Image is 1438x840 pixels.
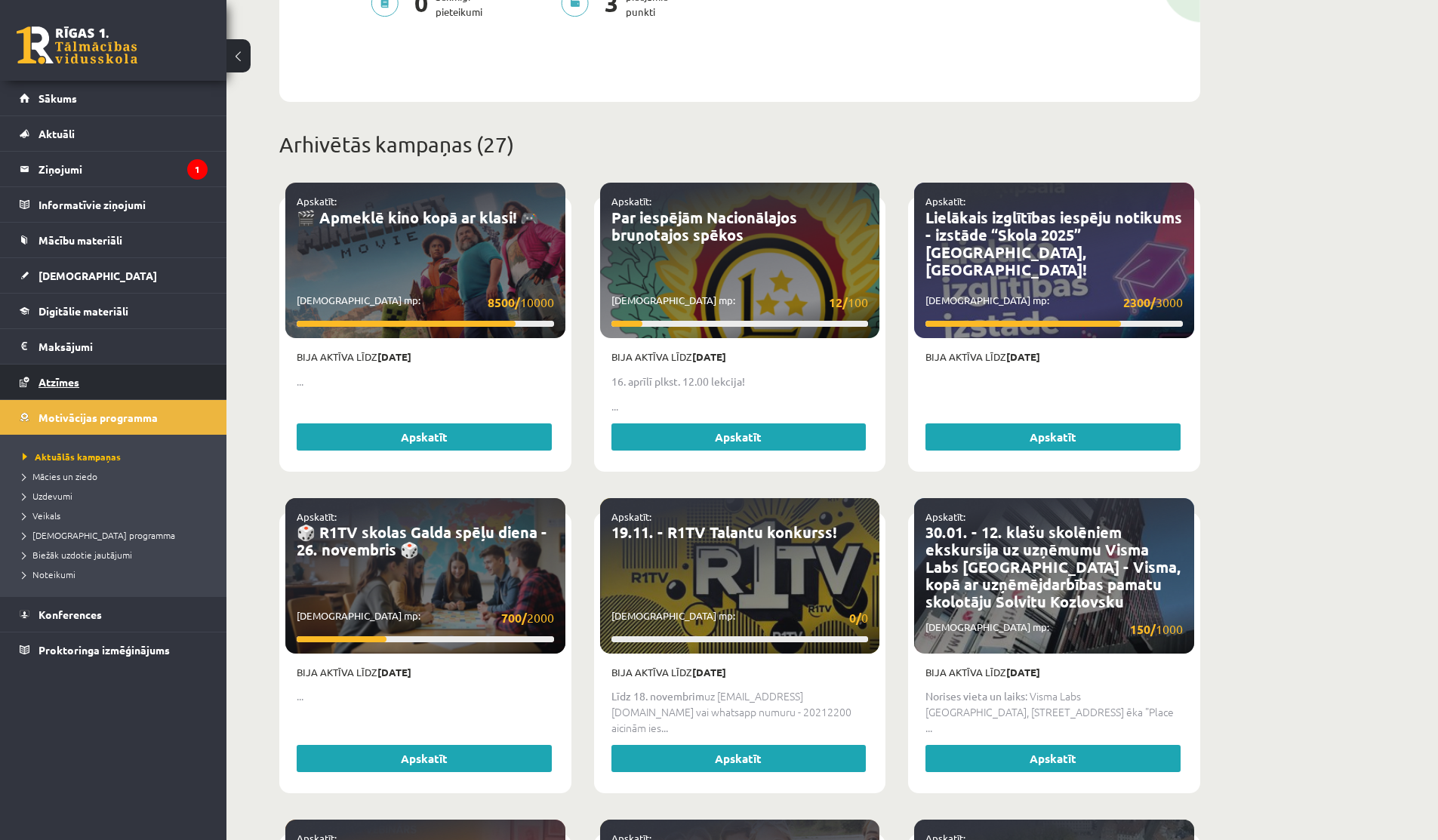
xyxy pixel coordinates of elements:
[925,349,1183,365] p: Bija aktīva līdz
[279,129,1200,161] p: Arhivētās kampaņas (27)
[925,208,1182,279] a: Lielākais izglītības iespēju notikums - izstāde “Skola 2025” [GEOGRAPHIC_DATA], [GEOGRAPHIC_DATA]!
[925,665,1183,680] p: Bija aktīva līdz
[1130,620,1183,638] span: 1000
[38,329,208,364] legend: Maksājumi
[1130,621,1156,637] strong: 150/
[297,195,337,208] a: Apskatīt:
[925,689,1025,703] strong: Norises vieta un laiks
[611,349,869,365] p: Bija aktīva līdz
[611,745,867,772] a: Apskatīt
[297,423,552,451] a: Apskatīt
[501,610,527,626] strong: 700/
[20,597,208,632] a: Konferences
[38,127,75,140] span: Aktuāli
[38,233,122,247] span: Mācību materiāli
[23,528,211,542] a: [DEMOGRAPHIC_DATA] programma
[20,329,208,364] a: Maksājumi
[23,469,211,483] a: Mācies un ziedo
[23,548,211,562] a: Biežāk uzdotie jautājumi
[20,81,208,115] a: Sākums
[297,510,337,523] a: Apskatīt:
[488,294,520,310] strong: 8500/
[692,350,726,363] strong: [DATE]
[23,470,97,482] span: Mācies un ziedo
[925,620,1183,638] p: [DEMOGRAPHIC_DATA] mp:
[829,294,848,310] strong: 12/
[20,258,208,293] a: [DEMOGRAPHIC_DATA]
[1006,666,1040,678] strong: [DATE]
[611,423,867,451] a: Apskatīt
[20,187,208,222] a: Informatīvie ziņojumi
[38,608,102,621] span: Konferences
[849,610,861,626] strong: 0/
[1123,293,1183,312] span: 3000
[187,159,208,180] i: 1
[925,423,1181,451] a: Apskatīt
[692,666,726,678] strong: [DATE]
[925,745,1181,772] a: Apskatīt
[611,608,869,627] p: [DEMOGRAPHIC_DATA] mp:
[925,688,1183,736] p: : Visma Labs [GEOGRAPHIC_DATA], [STREET_ADDRESS] ēka "Place ...
[829,293,868,312] span: 100
[297,608,554,627] p: [DEMOGRAPHIC_DATA] mp:
[611,374,745,388] strong: 16. aprīlī plkst. 12.00 lekcija!
[488,293,554,312] span: 10000
[611,208,797,245] a: Par iespējām Nacionālajos bruņotajos spēkos
[297,745,552,772] a: Apskatīt
[297,665,554,680] p: Bija aktīva līdz
[23,568,211,581] a: Noteikumi
[38,643,170,657] span: Proktoringa izmēģinājums
[23,450,211,463] a: Aktuālās kampaņas
[23,509,60,522] span: Veikals
[38,375,79,389] span: Atzīmes
[611,665,869,680] p: Bija aktīva līdz
[297,374,554,389] p: ...
[23,490,72,502] span: Uzdevumi
[23,549,132,561] span: Biežāk uzdotie jautājumi
[20,152,208,186] a: Ziņojumi1
[297,208,539,227] a: 🎬 Apmeklē kino kopā ar klasi! 🎮
[611,522,836,542] a: 19.11. - R1TV Talantu konkurss!
[611,293,869,312] p: [DEMOGRAPHIC_DATA] mp:
[377,666,411,678] strong: [DATE]
[23,529,175,541] span: [DEMOGRAPHIC_DATA] programma
[849,608,868,627] span: 0
[38,304,128,318] span: Digitālie materiāli
[38,411,158,424] span: Motivācijas programma
[20,632,208,667] a: Proktoringa izmēģinājums
[38,91,77,105] span: Sākums
[23,568,75,580] span: Noteikumi
[501,608,554,627] span: 2000
[297,293,554,312] p: [DEMOGRAPHIC_DATA] mp:
[38,187,208,222] legend: Informatīvie ziņojumi
[20,223,208,257] a: Mācību materiāli
[611,195,651,208] a: Apskatīt:
[20,365,208,399] a: Atzīmes
[20,400,208,435] a: Motivācijas programma
[38,269,157,282] span: [DEMOGRAPHIC_DATA]
[925,522,1181,611] a: 30.01. - 12. klašu skolēniem ekskursija uz uzņēmumu Visma Labs [GEOGRAPHIC_DATA] - Visma, kopā ar...
[38,152,208,186] legend: Ziņojumi
[611,688,869,736] p: uz [EMAIL_ADDRESS][DOMAIN_NAME] vai whatsapp numuru - 20212200 aicinām ies...
[20,116,208,151] a: Aktuāli
[925,293,1183,312] p: [DEMOGRAPHIC_DATA] mp:
[925,195,965,208] a: Apskatīt:
[23,489,211,503] a: Uzdevumi
[297,522,547,559] a: 🎲 R1TV skolas Galda spēļu diena - 26. novembris 🎲
[611,510,651,523] a: Apskatīt:
[17,26,137,64] a: Rīgas 1. Tālmācības vidusskola
[297,688,554,704] p: ...
[23,509,211,522] a: Veikals
[611,398,869,414] p: ...
[1123,294,1156,310] strong: 2300/
[925,510,965,523] a: Apskatīt:
[611,689,704,703] strong: Līdz 18. novembrim
[297,349,554,365] p: Bija aktīva līdz
[23,451,121,463] span: Aktuālās kampaņas
[1006,350,1040,363] strong: [DATE]
[20,294,208,328] a: Digitālie materiāli
[377,350,411,363] strong: [DATE]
